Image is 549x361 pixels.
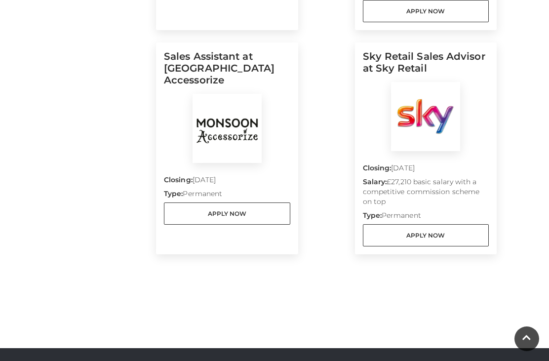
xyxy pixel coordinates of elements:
[164,202,290,225] a: Apply Now
[363,163,489,177] p: [DATE]
[363,177,489,210] p: £27,210 basic salary with a competitive commission scheme on top
[363,211,382,220] strong: Type:
[363,50,489,82] h5: Sky Retail Sales Advisor at Sky Retail
[164,189,290,202] p: Permanent
[363,163,392,172] strong: Closing:
[363,177,387,186] strong: Salary:
[164,189,183,198] strong: Type:
[363,210,489,224] p: Permanent
[193,94,262,163] img: Monsoon
[164,50,290,94] h5: Sales Assistant at [GEOGRAPHIC_DATA] Accessorize
[164,175,290,189] p: [DATE]
[363,224,489,246] a: Apply Now
[391,82,460,151] img: Sky Retail
[164,175,193,184] strong: Closing:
